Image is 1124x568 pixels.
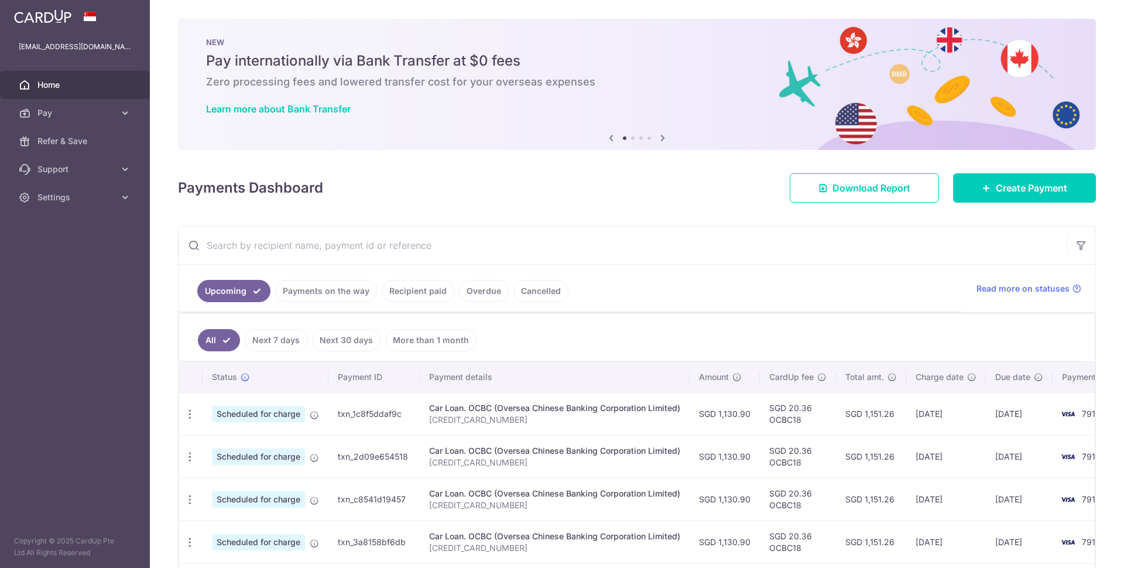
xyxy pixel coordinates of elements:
td: SGD 20.36 OCBC18 [760,521,836,563]
span: Amount [699,371,729,383]
span: Scheduled for charge [212,406,305,422]
a: Learn more about Bank Transfer [206,103,351,115]
th: Payment details [420,362,690,392]
td: [DATE] [986,478,1053,521]
p: [CREDIT_CARD_NUMBER] [429,499,680,511]
td: SGD 1,151.26 [836,478,906,521]
a: Payments on the way [275,280,377,302]
p: [CREDIT_CARD_NUMBER] [429,414,680,426]
input: Search by recipient name, payment id or reference [179,227,1067,264]
a: Recipient paid [382,280,454,302]
span: Home [37,79,115,91]
td: SGD 1,151.26 [836,435,906,478]
p: [EMAIL_ADDRESS][DOMAIN_NAME] [19,41,131,53]
span: Scheduled for charge [212,491,305,508]
span: Total amt. [845,371,884,383]
span: Download Report [832,181,910,195]
td: txn_2d09e654518 [328,435,420,478]
td: SGD 1,130.90 [690,521,760,563]
td: [DATE] [906,521,986,563]
td: SGD 1,130.90 [690,435,760,478]
td: SGD 20.36 OCBC18 [760,392,836,435]
td: [DATE] [906,392,986,435]
a: Download Report [790,173,939,203]
a: Read more on statuses [976,283,1081,295]
span: Scheduled for charge [212,534,305,550]
a: More than 1 month [385,329,477,351]
span: Due date [995,371,1030,383]
div: Car Loan. OCBC (Oversea Chinese Banking Corporation Limited) [429,531,680,542]
a: Next 7 days [245,329,307,351]
td: txn_3a8158bf6db [328,521,420,563]
a: Next 30 days [312,329,381,351]
span: 7913 [1082,494,1101,504]
span: Charge date [916,371,964,383]
span: Create Payment [996,181,1067,195]
span: Support [37,163,115,175]
td: txn_c8541d19457 [328,478,420,521]
img: CardUp [14,9,71,23]
p: [CREDIT_CARD_NUMBER] [429,457,680,468]
th: Payment ID [328,362,420,392]
td: [DATE] [986,392,1053,435]
a: Cancelled [513,280,568,302]
a: Create Payment [953,173,1096,203]
img: Bank Card [1056,492,1080,507]
td: SGD 1,151.26 [836,521,906,563]
span: CardUp fee [769,371,814,383]
span: Settings [37,191,115,203]
td: SGD 1,151.26 [836,392,906,435]
span: Status [212,371,237,383]
td: SGD 20.36 OCBC18 [760,478,836,521]
h5: Pay internationally via Bank Transfer at $0 fees [206,52,1068,70]
span: 7913 [1082,409,1101,419]
a: Upcoming [197,280,270,302]
td: txn_1c8f5ddaf9c [328,392,420,435]
span: Read more on statuses [976,283,1070,295]
img: Bank Card [1056,450,1080,464]
img: Bank Card [1056,407,1080,421]
h6: Zero processing fees and lowered transfer cost for your overseas expenses [206,75,1068,89]
h4: Payments Dashboard [178,177,323,199]
div: Car Loan. OCBC (Oversea Chinese Banking Corporation Limited) [429,445,680,457]
a: Overdue [459,280,509,302]
p: NEW [206,37,1068,47]
span: Pay [37,107,115,119]
td: [DATE] [906,478,986,521]
div: Car Loan. OCBC (Oversea Chinese Banking Corporation Limited) [429,402,680,414]
td: [DATE] [986,435,1053,478]
span: Scheduled for charge [212,449,305,465]
td: SGD 1,130.90 [690,478,760,521]
td: SGD 1,130.90 [690,392,760,435]
img: Bank transfer banner [178,19,1096,150]
span: Refer & Save [37,135,115,147]
td: [DATE] [986,521,1053,563]
td: [DATE] [906,435,986,478]
a: All [198,329,240,351]
span: 7913 [1082,451,1101,461]
div: Car Loan. OCBC (Oversea Chinese Banking Corporation Limited) [429,488,680,499]
td: SGD 20.36 OCBC18 [760,435,836,478]
p: [CREDIT_CARD_NUMBER] [429,542,680,554]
